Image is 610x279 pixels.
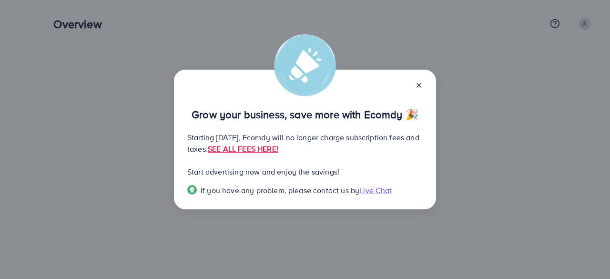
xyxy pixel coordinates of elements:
img: alert [274,34,336,96]
span: If you have any problem, please contact us by [201,185,359,196]
p: Grow your business, save more with Ecomdy 🎉 [187,109,423,120]
p: Starting [DATE], Ecomdy will no longer charge subscription fees and taxes. [187,132,423,155]
p: Start advertising now and enjoy the savings! [187,166,423,177]
a: SEE ALL FEES HERE! [208,144,278,154]
span: Live Chat [359,185,392,196]
img: Popup guide [187,185,197,195]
